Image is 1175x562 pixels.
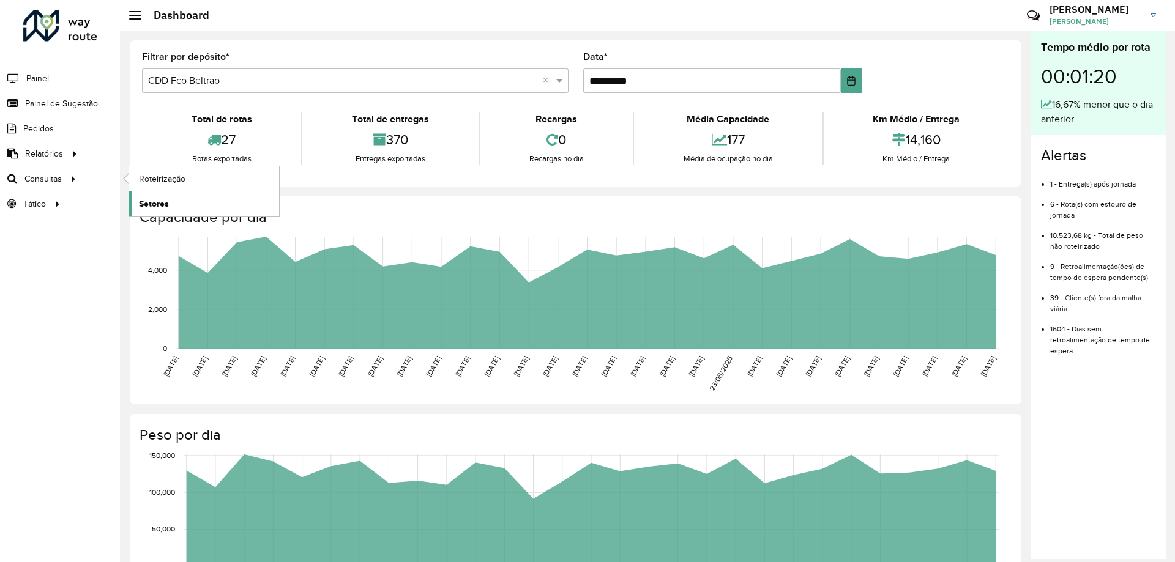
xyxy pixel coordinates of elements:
[305,153,475,165] div: Entregas exportadas
[1050,190,1156,221] li: 6 - Rota(s) com estouro de jornada
[424,355,442,378] text: [DATE]
[152,525,175,533] text: 50,000
[833,355,851,378] text: [DATE]
[25,97,98,110] span: Painel de Sugestão
[366,355,384,378] text: [DATE]
[1050,283,1156,314] li: 39 - Cliente(s) fora da malha viária
[162,355,179,378] text: [DATE]
[140,426,1009,444] h4: Peso por dia
[827,127,1006,153] div: 14,160
[658,355,676,378] text: [DATE]
[142,50,229,64] label: Filtrar por depósito
[1050,169,1156,190] li: 1 - Entrega(s) após jornada
[637,153,819,165] div: Média de ocupação no dia
[1050,221,1156,252] li: 10.523,68 kg - Total de peso não roteirizado
[305,112,475,127] div: Total de entregas
[950,355,968,378] text: [DATE]
[629,355,646,378] text: [DATE]
[862,355,880,378] text: [DATE]
[191,355,209,378] text: [DATE]
[145,112,298,127] div: Total de rotas
[305,127,475,153] div: 370
[775,355,793,378] text: [DATE]
[745,355,763,378] text: [DATE]
[841,68,862,93] button: Choose Date
[149,451,175,459] text: 150,000
[148,266,167,274] text: 4,000
[129,166,279,191] a: Roteirização
[583,50,608,64] label: Data
[23,122,54,135] span: Pedidos
[483,112,630,127] div: Recargas
[543,73,553,88] span: Clear all
[395,355,413,378] text: [DATE]
[1050,4,1141,15] h3: [PERSON_NAME]
[26,72,49,85] span: Painel
[139,198,169,210] span: Setores
[220,355,238,378] text: [DATE]
[249,355,267,378] text: [DATE]
[278,355,296,378] text: [DATE]
[25,147,63,160] span: Relatórios
[129,191,279,216] a: Setores
[141,9,209,22] h2: Dashboard
[145,153,298,165] div: Rotas exportadas
[139,172,185,185] span: Roteirização
[979,355,997,378] text: [DATE]
[804,355,822,378] text: [DATE]
[140,209,1009,226] h4: Capacidade por dia
[483,355,501,378] text: [DATE]
[541,355,559,378] text: [DATE]
[23,198,46,210] span: Tático
[1041,39,1156,56] div: Tempo médio por rota
[24,172,62,185] span: Consultas
[600,355,617,378] text: [DATE]
[148,305,167,313] text: 2,000
[1020,2,1046,29] a: Contato Rápido
[1041,147,1156,165] h4: Alertas
[827,153,1006,165] div: Km Médio / Entrega
[337,355,354,378] text: [DATE]
[145,127,298,153] div: 27
[920,355,938,378] text: [DATE]
[687,355,705,378] text: [DATE]
[637,127,819,153] div: 177
[512,355,530,378] text: [DATE]
[308,355,326,378] text: [DATE]
[163,344,167,352] text: 0
[892,355,909,378] text: [DATE]
[453,355,471,378] text: [DATE]
[483,153,630,165] div: Recargas no dia
[149,488,175,496] text: 100,000
[827,112,1006,127] div: Km Médio / Entrega
[1050,16,1141,27] span: [PERSON_NAME]
[1041,97,1156,127] div: 16,67% menor que o dia anterior
[1050,314,1156,357] li: 1604 - Dias sem retroalimentação de tempo de espera
[483,127,630,153] div: 0
[1041,56,1156,97] div: 00:01:20
[707,355,734,393] text: 23/08/2025
[570,355,588,378] text: [DATE]
[1050,252,1156,283] li: 9 - Retroalimentação(ões) de tempo de espera pendente(s)
[637,112,819,127] div: Média Capacidade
